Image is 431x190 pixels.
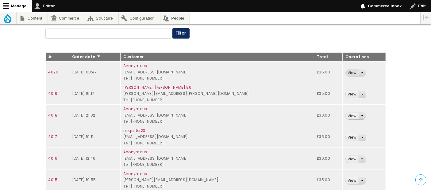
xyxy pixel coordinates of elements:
[17,12,48,24] a: Content
[160,12,190,24] a: People
[45,52,69,61] th: #
[314,83,343,105] td: £35.00
[72,113,95,118] time: [DATE] 21:02
[48,12,84,24] a: Commerce
[346,69,358,76] a: View
[346,91,358,98] a: View
[346,113,358,120] a: View
[48,113,57,118] a: 4018
[123,63,147,68] a: Anonymous
[421,12,431,23] button: Vertical orientation
[85,12,118,24] a: Structure
[346,156,358,163] a: View
[120,61,314,83] td: [EMAIL_ADDRESS][DOMAIN_NAME] Tel: [PHONE_NUMBER]
[123,85,192,90] a: [PERSON_NAME].[PERSON_NAME].96
[314,126,343,148] td: £35.00
[314,52,343,61] th: Total
[120,52,314,61] th: Customer
[48,69,58,75] a: 4020
[123,128,145,133] a: m.quilter23
[48,134,57,139] a: 4017
[119,12,160,24] a: Configuration
[172,28,190,39] button: Filter
[123,106,147,111] a: Anonymous
[72,91,94,96] time: [DATE] 15:17
[72,156,96,161] time: [DATE] 12:46
[120,148,314,170] td: [EMAIL_ADDRESS][DOMAIN_NAME] Tel: [PHONE_NUMBER]
[72,54,101,59] a: Order date
[48,156,57,161] a: 4016
[120,126,314,148] td: [EMAIL_ADDRESS][DOMAIN_NAME] Tel: [PHONE_NUMBER]
[72,69,97,75] time: [DATE] 08:47
[342,52,386,61] th: Operations
[48,177,57,182] a: 4015
[346,134,358,141] a: View
[123,149,147,155] a: Anonymous
[314,148,343,170] td: £30.00
[120,105,314,126] td: [EMAIL_ADDRESS][DOMAIN_NAME] Tel: [PHONE_NUMBER]
[123,171,147,176] a: Anonymous
[72,134,94,139] time: [DATE] 19:11
[346,177,358,184] a: View
[314,105,343,126] td: £30.00
[48,91,57,96] a: 4019
[314,61,343,83] td: £35.00
[120,83,314,105] td: [PERSON_NAME][EMAIL_ADDRESS][PERSON_NAME][DOMAIN_NAME] Tel: [PHONE_NUMBER]
[72,177,96,182] time: [DATE] 19:55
